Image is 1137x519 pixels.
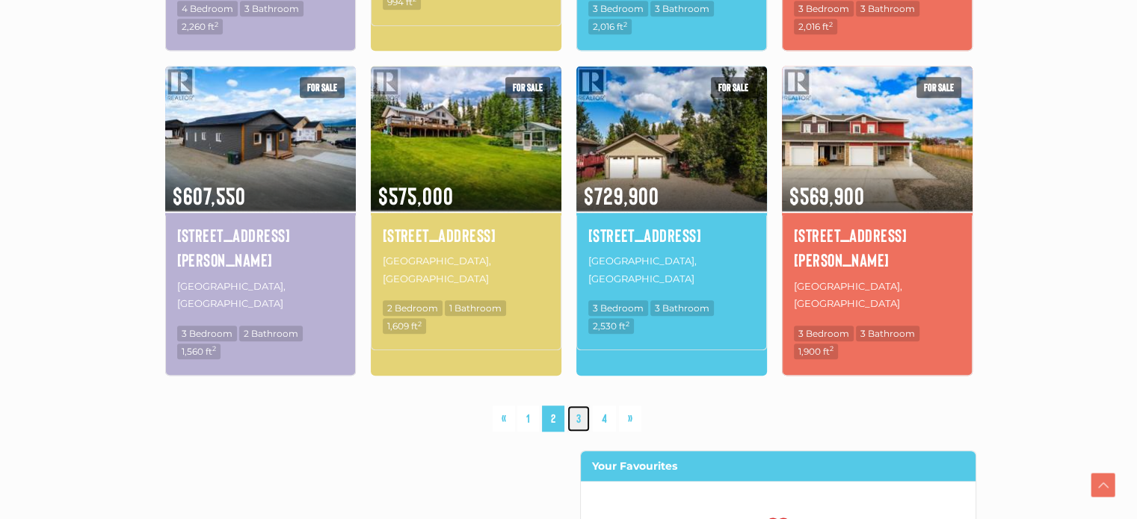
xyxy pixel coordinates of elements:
[623,20,627,28] sup: 2
[177,326,237,341] span: 3 Bedroom
[588,223,755,248] a: [STREET_ADDRESS]
[650,300,714,316] span: 3 Bathroom
[177,1,238,16] span: 4 Bedroom
[593,405,616,432] a: 4
[371,162,561,211] span: $575,000
[588,300,648,316] span: 3 Bedroom
[782,162,973,211] span: $569,900
[542,405,564,432] span: 2
[239,326,303,341] span: 2 Bathroom
[505,77,550,98] span: For sale
[856,326,919,341] span: 3 Bathroom
[177,223,344,273] a: [STREET_ADDRESS][PERSON_NAME]
[576,162,767,211] span: $729,900
[383,251,549,289] p: [GEOGRAPHIC_DATA], [GEOGRAPHIC_DATA]
[517,405,539,432] a: 1
[619,405,641,432] a: »
[650,1,714,16] span: 3 Bathroom
[567,405,590,432] a: 3
[782,63,973,212] img: 1-19 BAILEY PLACE, Whitehorse, Yukon
[830,344,834,352] sup: 2
[829,20,833,28] sup: 2
[588,1,648,16] span: 3 Bedroom
[592,459,677,473] strong: Your Favourites
[916,77,961,98] span: For sale
[371,63,561,212] img: 52 LAKEVIEW ROAD, Whitehorse South, Yukon
[418,320,422,328] sup: 2
[212,344,216,352] sup: 2
[794,1,854,16] span: 3 Bedroom
[177,19,223,34] span: 2,260 ft
[794,19,837,34] span: 2,016 ft
[576,63,767,212] img: 16 ARLEUX PLACE, Whitehorse, Yukon
[794,344,838,359] span: 1,900 ft
[215,20,218,28] sup: 2
[177,344,221,359] span: 1,560 ft
[794,326,854,341] span: 3 Bedroom
[588,318,634,334] span: 2,530 ft
[240,1,303,16] span: 3 Bathroom
[165,162,356,211] span: $607,550
[626,320,629,328] sup: 2
[588,251,755,289] p: [GEOGRAPHIC_DATA], [GEOGRAPHIC_DATA]
[177,276,344,314] p: [GEOGRAPHIC_DATA], [GEOGRAPHIC_DATA]
[493,405,515,432] a: «
[588,19,632,34] span: 2,016 ft
[300,77,345,98] span: For sale
[711,77,756,98] span: For sale
[383,300,443,316] span: 2 Bedroom
[383,318,426,334] span: 1,609 ft
[794,223,961,273] a: [STREET_ADDRESS][PERSON_NAME]
[383,223,549,248] a: [STREET_ADDRESS]
[445,300,506,316] span: 1 Bathroom
[165,63,356,212] img: 26 BERYL PLACE, Whitehorse, Yukon
[794,276,961,314] p: [GEOGRAPHIC_DATA], [GEOGRAPHIC_DATA]
[856,1,919,16] span: 3 Bathroom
